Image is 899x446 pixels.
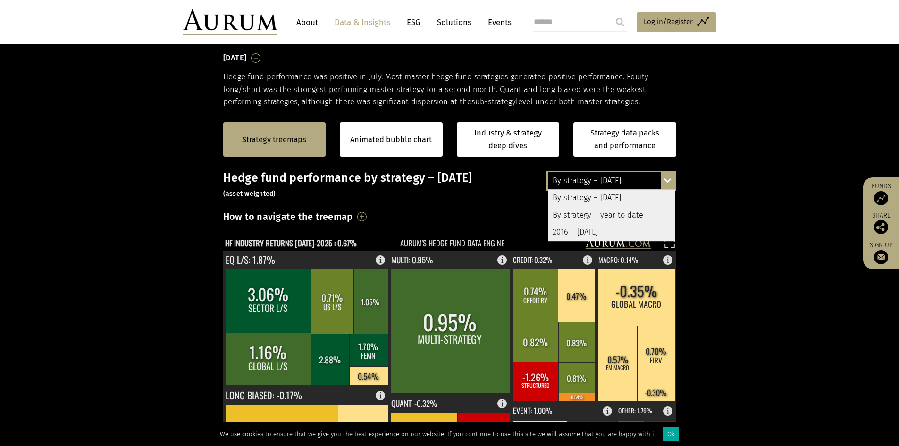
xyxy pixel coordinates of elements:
span: Log in/Register [644,16,693,27]
a: Sign up [868,241,894,264]
a: Solutions [432,14,476,31]
img: Sign up to our newsletter [874,250,888,264]
a: Strategy treemaps [242,134,306,146]
a: Data & Insights [330,14,395,31]
div: By strategy – [DATE] [548,172,675,189]
p: Hedge fund performance was positive in July. Most master hedge fund strategies generated positive... [223,71,676,108]
input: Submit [611,13,630,32]
a: Animated bubble chart [350,134,432,146]
div: By strategy – year to date [548,207,675,224]
div: 2016 – [DATE] [548,224,675,241]
div: Ok [663,427,679,441]
div: Share [868,212,894,234]
a: Strategy data packs and performance [573,122,676,157]
a: Funds [868,182,894,205]
img: Access Funds [874,191,888,205]
h3: Hedge fund performance by strategy – [DATE] [223,171,676,199]
small: (asset weighted) [223,190,276,198]
img: Share this post [874,220,888,234]
img: Aurum [183,9,277,35]
h3: How to navigate the treemap [223,209,353,225]
a: Log in/Register [637,12,716,32]
span: sub-strategy [471,97,516,106]
a: About [292,14,323,31]
div: By strategy – [DATE] [548,190,675,207]
a: ESG [402,14,425,31]
h3: [DATE] [223,51,247,65]
a: Events [483,14,512,31]
a: Industry & strategy deep dives [457,122,560,157]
